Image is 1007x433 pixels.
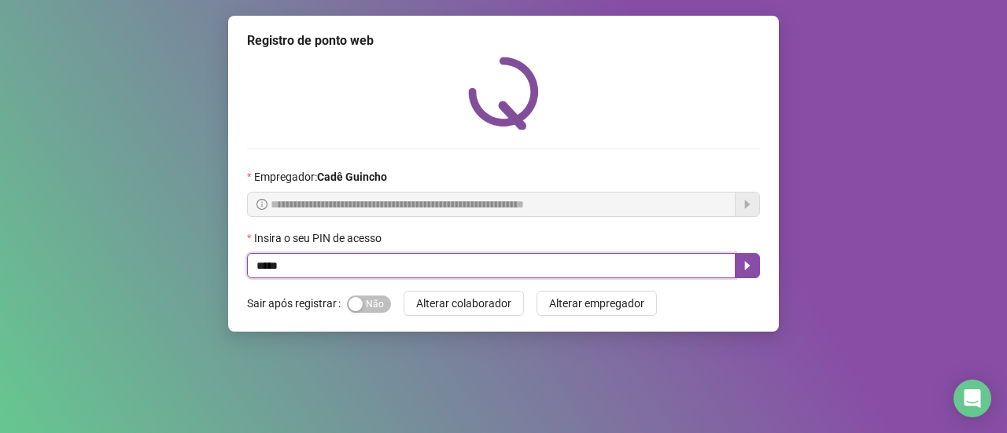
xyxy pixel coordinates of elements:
[954,380,991,417] div: Open Intercom Messenger
[741,259,754,272] span: caret-right
[317,171,387,183] strong: Cadê Guincho
[468,57,539,130] img: QRPoint
[404,291,524,316] button: Alterar colaborador
[247,291,347,316] label: Sair após registrar
[254,168,387,185] span: Empregador :
[247,31,760,50] div: Registro de ponto web
[537,291,657,316] button: Alterar empregador
[416,295,511,312] span: Alterar colaborador
[256,199,267,210] span: info-circle
[549,295,644,312] span: Alterar empregador
[247,229,392,247] label: Insira o seu PIN de acesso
